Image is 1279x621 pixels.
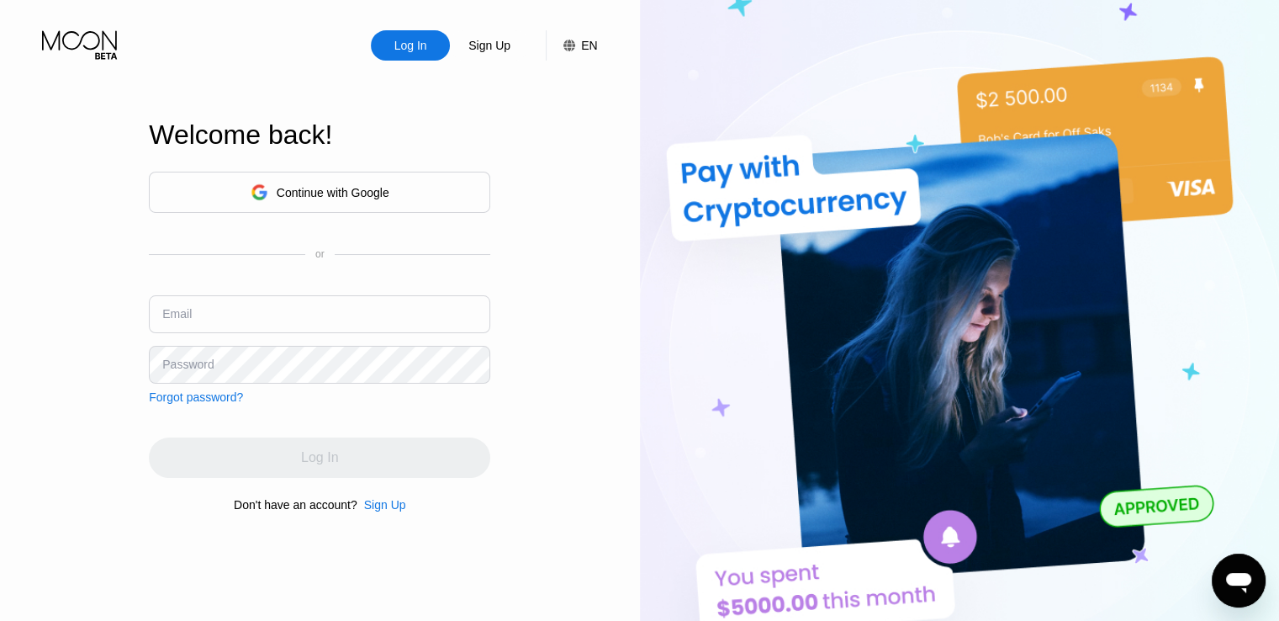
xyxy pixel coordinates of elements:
div: Forgot password? [149,390,243,404]
div: Sign Up [364,498,406,512]
div: Continue with Google [277,186,389,199]
div: Password [162,358,214,371]
div: Log In [393,37,429,54]
div: Don't have an account? [234,498,357,512]
div: Welcome back! [149,119,490,151]
div: Log In [371,30,450,61]
div: Sign Up [450,30,529,61]
div: Continue with Google [149,172,490,213]
div: Sign Up [467,37,512,54]
div: EN [546,30,597,61]
iframe: Button to launch messaging window [1212,554,1266,608]
div: Email [162,307,192,321]
div: EN [581,39,597,52]
div: or [315,248,325,260]
div: Sign Up [357,498,406,512]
